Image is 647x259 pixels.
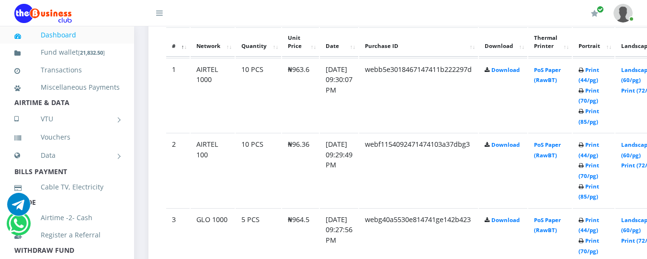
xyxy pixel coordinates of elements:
[282,27,319,57] th: Unit Price: activate to sort column ascending
[14,76,120,98] a: Miscellaneous Payments
[166,58,190,132] td: 1
[597,6,604,13] span: Renew/Upgrade Subscription
[573,27,614,57] th: Portrait: activate to sort column ascending
[359,27,478,57] th: Purchase ID: activate to sort column ascending
[579,162,599,179] a: Print (70/pg)
[14,176,120,198] a: Cable TV, Electricity
[579,216,599,234] a: Print (44/pg)
[191,133,235,207] td: AIRTEL 100
[613,4,633,23] img: User
[528,27,572,57] th: Thermal Printer: activate to sort column ascending
[579,183,599,200] a: Print (85/pg)
[80,49,103,56] b: 21,832.50
[320,58,358,132] td: [DATE] 09:30:07 PM
[14,107,120,131] a: VTU
[579,237,599,255] a: Print (70/pg)
[14,4,72,23] img: Logo
[282,133,319,207] td: ₦96.36
[78,49,105,56] small: [ ]
[166,27,190,57] th: #: activate to sort column descending
[14,59,120,81] a: Transactions
[14,126,120,148] a: Vouchers
[579,87,599,105] a: Print (70/pg)
[491,66,520,73] a: Download
[591,10,598,17] i: Renew/Upgrade Subscription
[479,27,527,57] th: Download: activate to sort column ascending
[166,133,190,207] td: 2
[359,58,478,132] td: webb5e3018467147411b222297d
[236,58,281,132] td: 10 PCS
[359,133,478,207] td: webf1154092471474103a37dbg3
[579,141,599,159] a: Print (44/pg)
[579,66,599,84] a: Print (44/pg)
[7,200,30,216] a: Chat for support
[9,219,28,235] a: Chat for support
[14,207,120,229] a: Airtime -2- Cash
[579,107,599,125] a: Print (85/pg)
[534,66,561,84] a: PoS Paper (RawBT)
[191,27,235,57] th: Network: activate to sort column ascending
[534,141,561,159] a: PoS Paper (RawBT)
[282,58,319,132] td: ₦963.6
[14,41,120,64] a: Fund wallet[21,832.50]
[491,141,520,148] a: Download
[320,27,358,57] th: Date: activate to sort column ascending
[14,24,120,46] a: Dashboard
[236,133,281,207] td: 10 PCS
[191,58,235,132] td: AIRTEL 1000
[320,133,358,207] td: [DATE] 09:29:49 PM
[14,224,120,246] a: Register a Referral
[491,216,520,224] a: Download
[534,216,561,234] a: PoS Paper (RawBT)
[236,27,281,57] th: Quantity: activate to sort column ascending
[14,143,120,167] a: Data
